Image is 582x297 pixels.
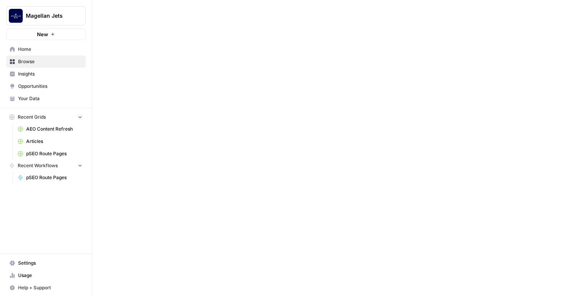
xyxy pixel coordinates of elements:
[18,162,58,169] span: Recent Workflows
[6,282,86,294] button: Help + Support
[37,30,48,38] span: New
[26,126,82,133] span: AEO Content Refresh
[9,9,23,23] img: Magellan Jets Logo
[6,257,86,269] a: Settings
[14,148,86,160] a: pSEO Route Pages
[6,80,86,92] a: Opportunities
[6,29,86,40] button: New
[14,123,86,135] a: AEO Content Refresh
[18,46,82,53] span: Home
[14,135,86,148] a: Articles
[26,174,82,181] span: pSEO Route Pages
[26,150,82,157] span: pSEO Route Pages
[18,272,82,279] span: Usage
[6,43,86,55] a: Home
[18,260,82,267] span: Settings
[14,171,86,184] a: pSEO Route Pages
[6,6,86,25] button: Workspace: Magellan Jets
[18,58,82,65] span: Browse
[18,114,46,121] span: Recent Grids
[26,138,82,145] span: Articles
[6,269,86,282] a: Usage
[6,111,86,123] button: Recent Grids
[6,55,86,68] a: Browse
[18,70,82,77] span: Insights
[18,95,82,102] span: Your Data
[26,12,72,20] span: Magellan Jets
[18,83,82,90] span: Opportunities
[18,284,82,291] span: Help + Support
[6,68,86,80] a: Insights
[6,160,86,171] button: Recent Workflows
[6,92,86,105] a: Your Data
